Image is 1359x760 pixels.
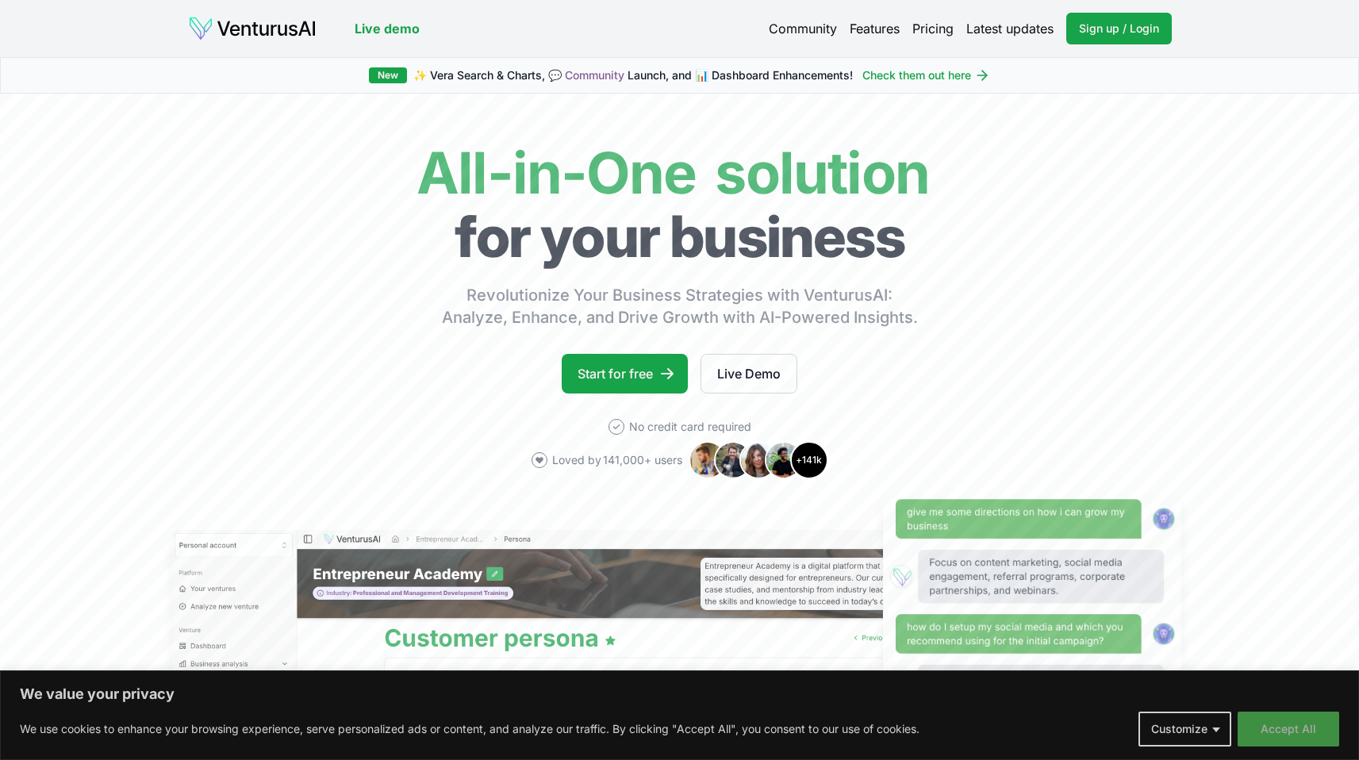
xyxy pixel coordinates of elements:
[850,19,900,38] a: Features
[701,354,797,393] a: Live Demo
[739,441,777,479] img: Avatar 3
[1138,712,1231,747] button: Customize
[765,441,803,479] img: Avatar 4
[769,19,837,38] a: Community
[355,19,420,38] a: Live demo
[689,441,727,479] img: Avatar 1
[188,16,317,41] img: logo
[966,19,1054,38] a: Latest updates
[565,68,624,82] a: Community
[1238,712,1339,747] button: Accept All
[413,67,853,83] span: ✨ Vera Search & Charts, 💬 Launch, and 📊 Dashboard Enhancements!
[1066,13,1172,44] a: Sign up / Login
[562,354,688,393] a: Start for free
[20,685,1339,704] p: We value your privacy
[714,441,752,479] img: Avatar 2
[20,720,919,739] p: We use cookies to enhance your browsing experience, serve personalized ads or content, and analyz...
[369,67,407,83] div: New
[912,19,954,38] a: Pricing
[1079,21,1159,36] span: Sign up / Login
[862,67,990,83] a: Check them out here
